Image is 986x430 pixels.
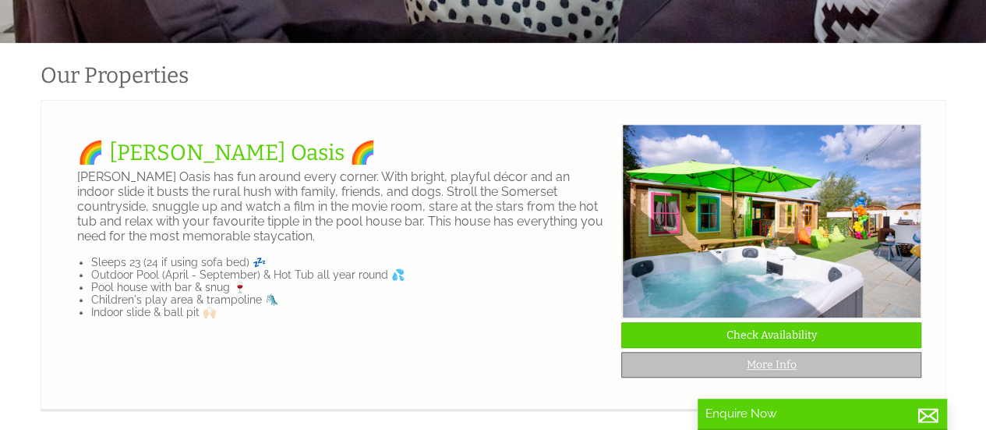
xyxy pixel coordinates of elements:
[705,407,939,421] p: Enquire Now
[622,124,922,318] img: Hot_Tub___Pool_House.original.JPG
[621,322,921,348] a: Check Availability
[91,281,609,293] li: Pool house with bar & snug 🍷
[91,293,609,306] li: Children's play area & trampoline 🛝
[621,352,921,378] a: More Info
[91,268,609,281] li: Outdoor Pool (April - September) & Hot Tub all year round 💦
[91,256,609,268] li: Sleeps 23 (24 if using sofa bed) 💤
[77,140,376,165] a: 🌈 [PERSON_NAME] Oasis 🌈
[77,169,609,243] p: [PERSON_NAME] Oasis has fun around every corner. With bright, playful décor and an indoor slide i...
[91,306,609,318] li: Indoor slide & ball pit 🙌🏻
[41,62,629,88] h1: Our Properties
